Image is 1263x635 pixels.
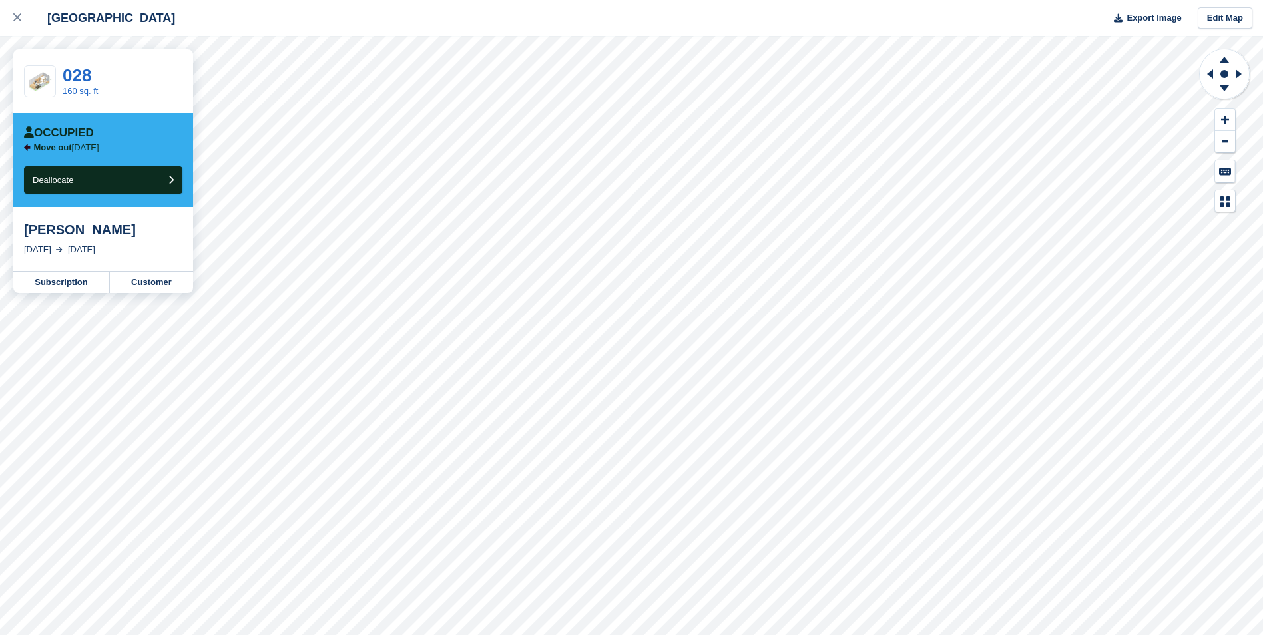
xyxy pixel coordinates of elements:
[1127,11,1181,25] span: Export Image
[68,243,95,256] div: [DATE]
[1215,190,1235,212] button: Map Legend
[24,166,182,194] button: Deallocate
[24,243,51,256] div: [DATE]
[110,272,193,293] a: Customer
[34,142,72,152] span: Move out
[35,10,175,26] div: [GEOGRAPHIC_DATA]
[25,71,55,92] img: SCA-160sqft.jpg
[24,144,31,151] img: arrow-left-icn-90495f2de72eb5bd0bd1c3c35deca35cc13f817d75bef06ecd7c0b315636ce7e.svg
[24,126,94,140] div: Occupied
[63,65,91,85] a: 028
[24,222,182,238] div: [PERSON_NAME]
[33,175,73,185] span: Deallocate
[63,86,98,96] a: 160 sq. ft
[1198,7,1252,29] a: Edit Map
[13,272,110,293] a: Subscription
[1215,160,1235,182] button: Keyboard Shortcuts
[56,247,63,252] img: arrow-right-light-icn-cde0832a797a2874e46488d9cf13f60e5c3a73dbe684e267c42b8395dfbc2abf.svg
[34,142,99,153] p: [DATE]
[1215,109,1235,131] button: Zoom In
[1215,131,1235,153] button: Zoom Out
[1106,7,1182,29] button: Export Image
